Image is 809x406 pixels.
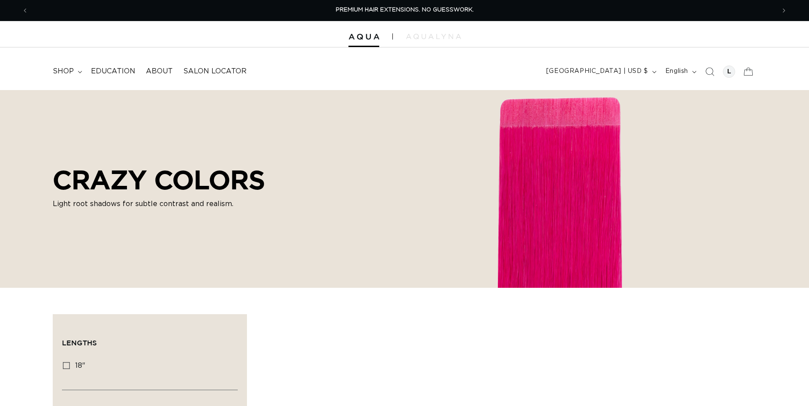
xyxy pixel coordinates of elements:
[53,199,265,209] p: Light root shadows for subtle contrast and realism.
[774,2,794,19] button: Next announcement
[62,323,238,355] summary: Lengths (0 selected)
[178,62,252,81] a: Salon Locator
[541,63,660,80] button: [GEOGRAPHIC_DATA] | USD $
[348,34,379,40] img: Aqua Hair Extensions
[62,339,97,347] span: Lengths
[665,67,688,76] span: English
[53,164,265,195] h2: CRAZY COLORS
[146,67,173,76] span: About
[141,62,178,81] a: About
[91,67,135,76] span: Education
[660,63,700,80] button: English
[406,34,461,39] img: aqualyna.com
[336,7,474,13] span: PREMIUM HAIR EXTENSIONS. NO GUESSWORK.
[75,362,85,369] span: 18"
[86,62,141,81] a: Education
[183,67,247,76] span: Salon Locator
[15,2,35,19] button: Previous announcement
[700,62,719,81] summary: Search
[53,67,74,76] span: shop
[47,62,86,81] summary: shop
[546,67,648,76] span: [GEOGRAPHIC_DATA] | USD $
